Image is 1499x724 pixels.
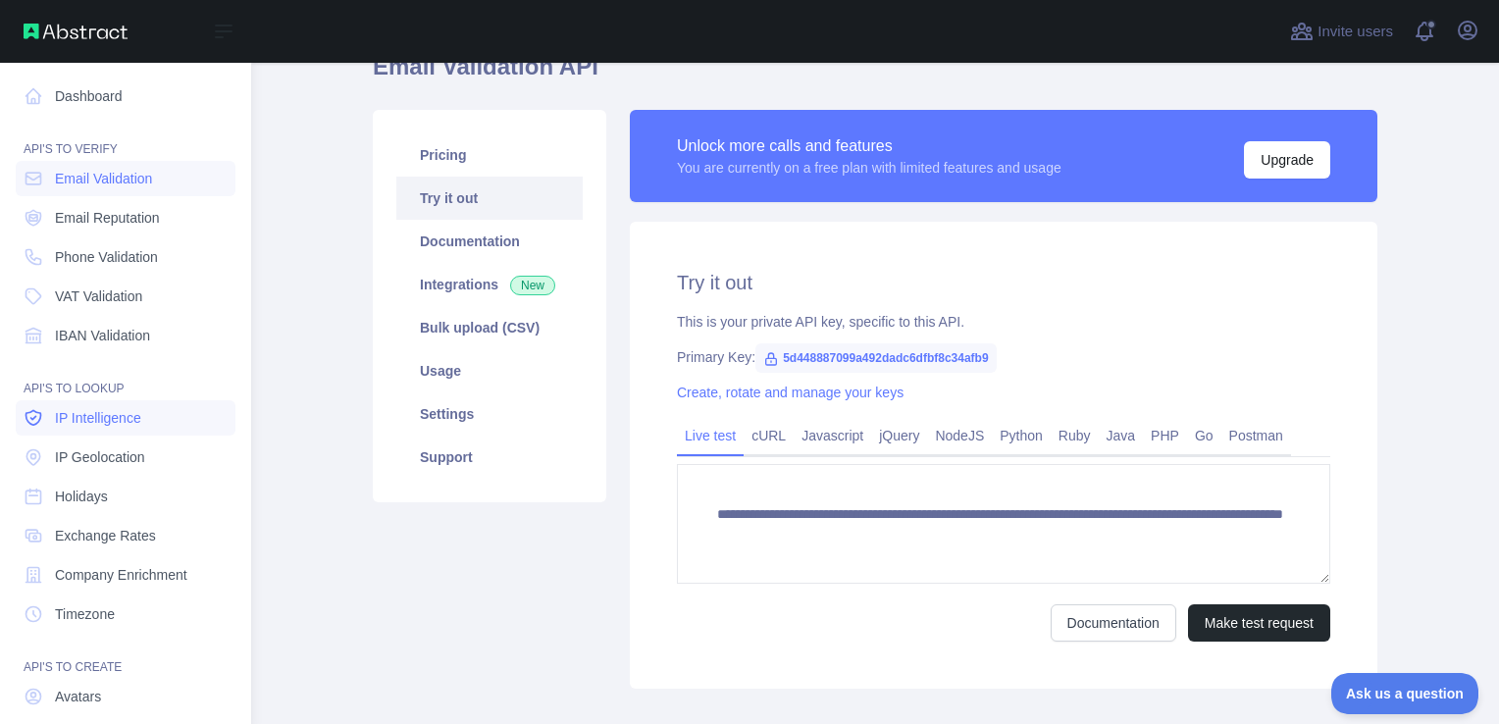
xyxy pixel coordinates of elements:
[16,596,235,632] a: Timezone
[16,357,235,396] div: API'S TO LOOKUP
[1051,604,1176,642] a: Documentation
[16,557,235,593] a: Company Enrichment
[16,161,235,196] a: Email Validation
[510,276,555,295] span: New
[677,347,1330,367] div: Primary Key:
[1318,21,1393,43] span: Invite users
[24,24,128,39] img: Abstract API
[1331,673,1479,714] iframe: Toggle Customer Support
[396,177,583,220] a: Try it out
[16,440,235,475] a: IP Geolocation
[16,318,235,353] a: IBAN Validation
[677,420,744,451] a: Live test
[927,420,992,451] a: NodeJS
[373,51,1377,98] h1: Email Validation API
[744,420,794,451] a: cURL
[16,78,235,114] a: Dashboard
[16,636,235,675] div: API'S TO CREATE
[55,208,160,228] span: Email Reputation
[16,679,235,714] a: Avatars
[396,306,583,349] a: Bulk upload (CSV)
[396,220,583,263] a: Documentation
[55,526,156,545] span: Exchange Rates
[16,279,235,314] a: VAT Validation
[1244,141,1330,179] button: Upgrade
[1188,604,1330,642] button: Make test request
[16,518,235,553] a: Exchange Rates
[755,343,996,373] span: 5d448887099a492dadc6dfbf8c34afb9
[677,134,1061,158] div: Unlock more calls and features
[55,565,187,585] span: Company Enrichment
[55,408,141,428] span: IP Intelligence
[1051,420,1099,451] a: Ruby
[55,447,145,467] span: IP Geolocation
[1143,420,1187,451] a: PHP
[16,200,235,235] a: Email Reputation
[55,487,108,506] span: Holidays
[677,269,1330,296] h2: Try it out
[1286,16,1397,47] button: Invite users
[16,118,235,157] div: API'S TO VERIFY
[396,436,583,479] a: Support
[871,420,927,451] a: jQuery
[16,479,235,514] a: Holidays
[677,312,1330,332] div: This is your private API key, specific to this API.
[55,247,158,267] span: Phone Validation
[677,158,1061,178] div: You are currently on a free plan with limited features and usage
[396,133,583,177] a: Pricing
[677,385,904,400] a: Create, rotate and manage your keys
[16,239,235,275] a: Phone Validation
[55,604,115,624] span: Timezone
[396,349,583,392] a: Usage
[1099,420,1144,451] a: Java
[1187,420,1221,451] a: Go
[55,326,150,345] span: IBAN Validation
[396,263,583,306] a: Integrations New
[794,420,871,451] a: Javascript
[396,392,583,436] a: Settings
[992,420,1051,451] a: Python
[1221,420,1291,451] a: Postman
[55,286,142,306] span: VAT Validation
[55,687,101,706] span: Avatars
[55,169,152,188] span: Email Validation
[16,400,235,436] a: IP Intelligence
